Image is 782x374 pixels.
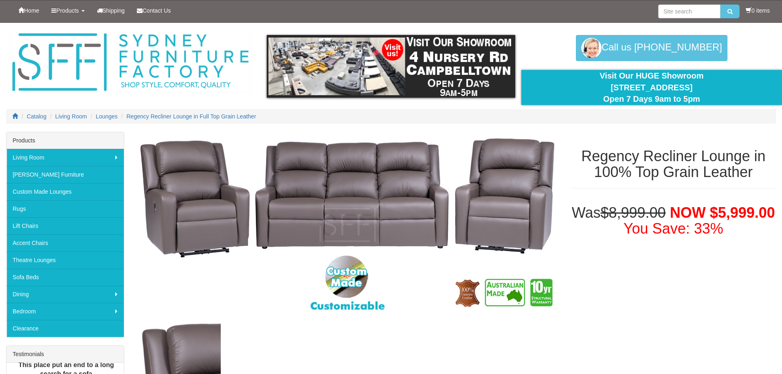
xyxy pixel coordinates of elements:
a: Bedroom [7,303,124,320]
input: Site search [658,4,720,18]
h1: Regency Recliner Lounge in 100% Top Grain Leather [571,148,776,180]
span: Home [24,7,39,14]
a: Home [12,0,45,21]
span: Products [56,7,79,14]
a: Custom Made Lounges [7,183,124,200]
span: Shipping [103,7,125,14]
a: Sofa Beds [7,269,124,286]
a: Accent Chairs [7,234,124,252]
del: $8,999.00 [600,204,666,221]
a: Living Room [7,149,124,166]
h1: Was [571,205,776,237]
a: Living Room [55,113,87,120]
div: Products [7,132,124,149]
a: Clearance [7,320,124,337]
a: Rugs [7,200,124,217]
span: Contact Us [143,7,171,14]
a: Contact Us [131,0,177,21]
font: You Save: 33% [624,220,723,237]
div: Testimonials [7,346,124,363]
span: NOW $5,999.00 [670,204,775,221]
a: Products [45,0,90,21]
a: Catalog [27,113,46,120]
a: [PERSON_NAME] Furniture [7,166,124,183]
a: Theatre Lounges [7,252,124,269]
div: Visit Our HUGE Showroom [STREET_ADDRESS] Open 7 Days 9am to 5pm [527,70,776,105]
a: Lounges [96,113,118,120]
a: Regency Recliner Lounge in Full Top Grain Leather [127,113,256,120]
a: Shipping [91,0,131,21]
a: Lift Chairs [7,217,124,234]
li: 0 items [746,7,770,15]
img: Sydney Furniture Factory [8,31,253,94]
img: showroom.gif [267,35,515,98]
a: Dining [7,286,124,303]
